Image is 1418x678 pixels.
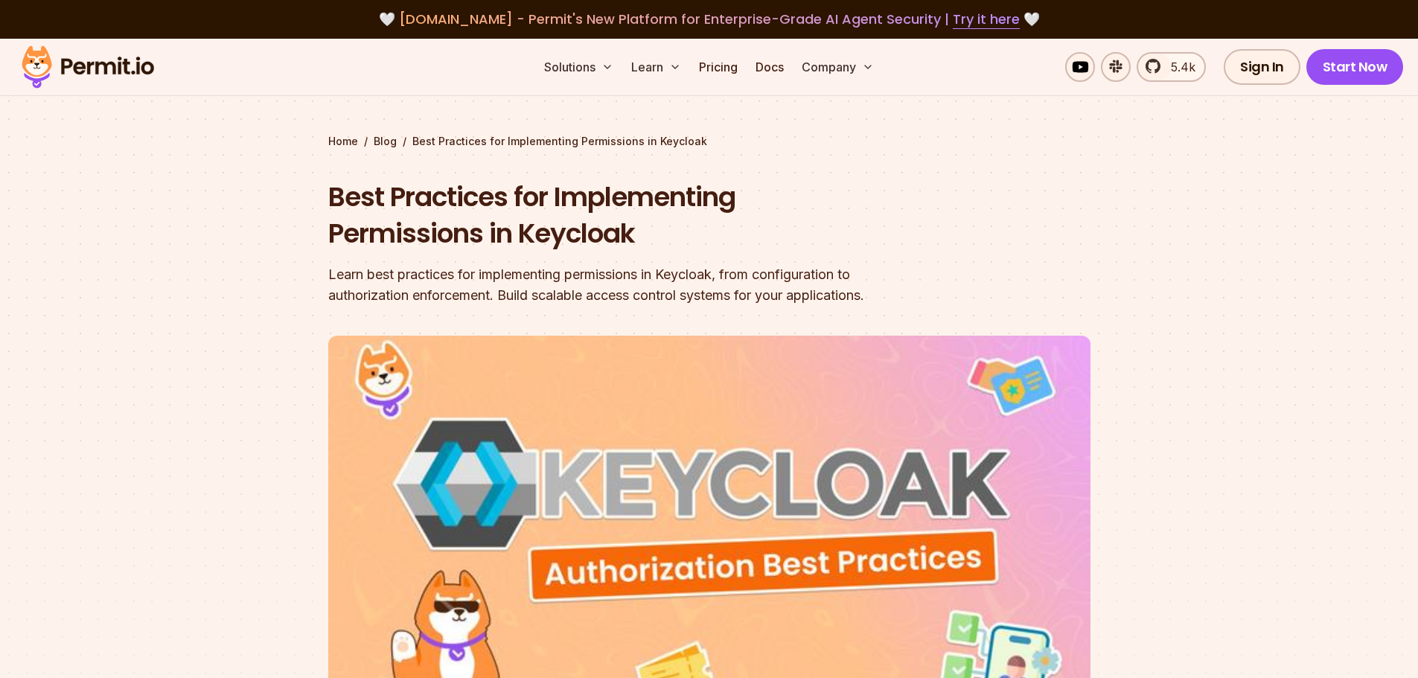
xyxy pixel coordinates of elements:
button: Company [796,52,880,82]
a: Home [328,134,358,149]
a: Start Now [1306,49,1404,85]
a: Try it here [953,10,1020,29]
button: Solutions [538,52,619,82]
a: Sign In [1224,49,1300,85]
span: 5.4k [1162,58,1195,76]
h1: Best Practices for Implementing Permissions in Keycloak [328,179,900,252]
img: Permit logo [15,42,161,92]
a: Pricing [693,52,744,82]
a: Docs [750,52,790,82]
span: [DOMAIN_NAME] - Permit's New Platform for Enterprise-Grade AI Agent Security | [399,10,1020,28]
div: Learn best practices for implementing permissions in Keycloak, from configuration to authorizatio... [328,264,900,306]
a: 5.4k [1137,52,1206,82]
button: Learn [625,52,687,82]
a: Blog [374,134,397,149]
div: 🤍 🤍 [36,9,1382,30]
div: / / [328,134,1090,149]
